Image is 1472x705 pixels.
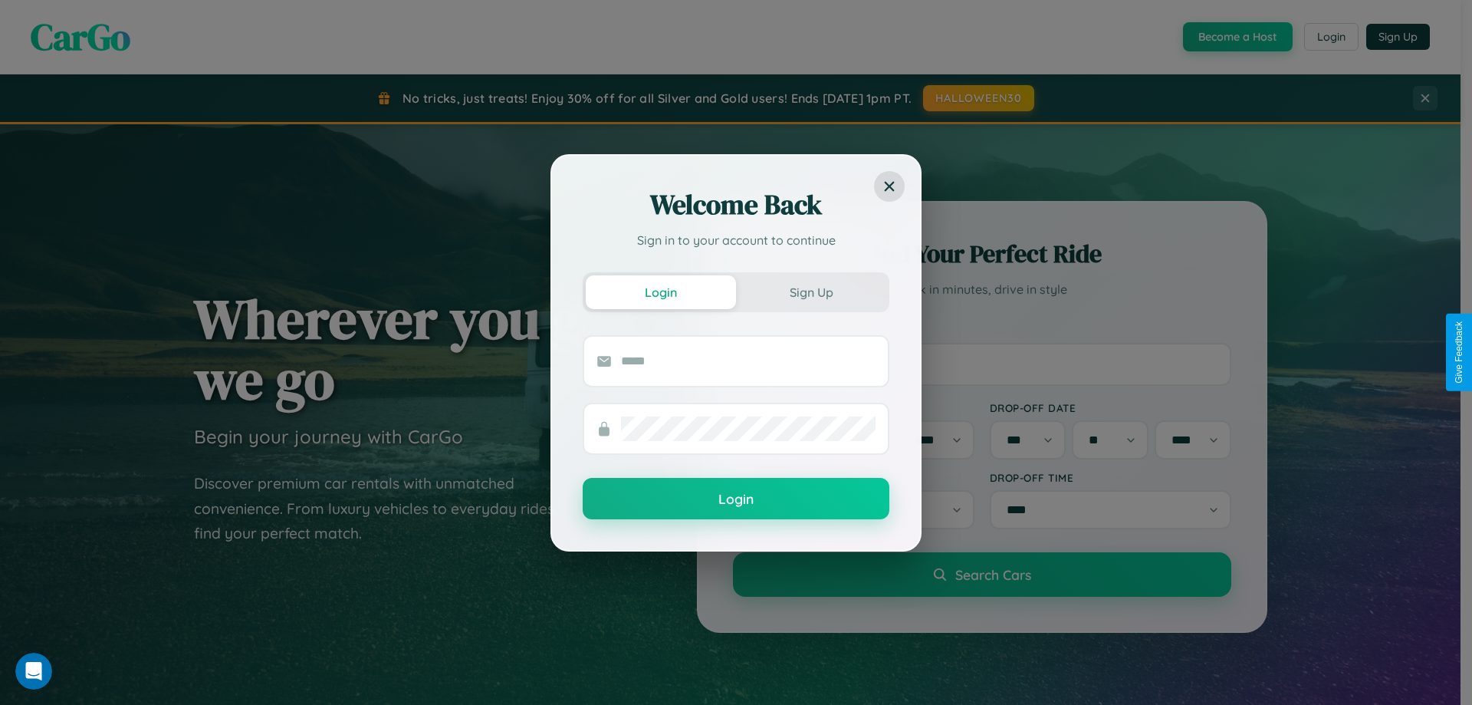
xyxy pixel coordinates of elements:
[736,275,886,309] button: Sign Up
[583,186,889,223] h2: Welcome Back
[583,478,889,519] button: Login
[1454,321,1464,384] div: Give Feedback
[15,653,52,690] iframe: Intercom live chat
[583,231,889,249] p: Sign in to your account to continue
[586,275,736,309] button: Login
